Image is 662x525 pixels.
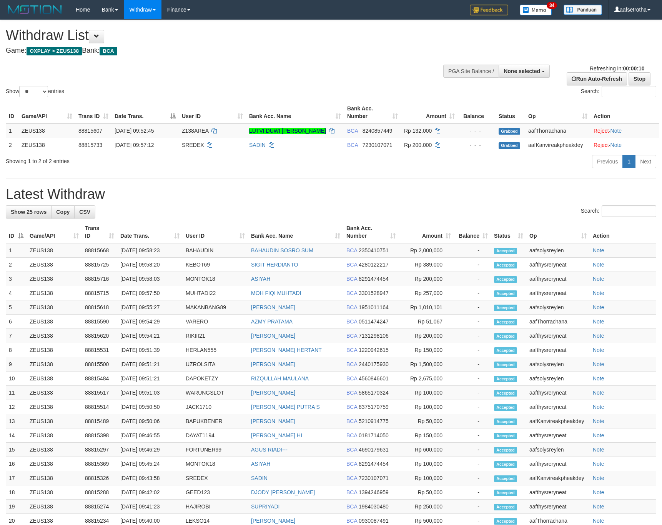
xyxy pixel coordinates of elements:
a: Note [593,503,604,510]
a: Note [610,142,622,148]
a: ASIYAH [251,461,270,467]
span: BCA [346,262,357,268]
td: 9 [6,357,27,372]
a: [PERSON_NAME] HERTANT [251,347,322,353]
a: RIZQULLAH MAULANA [251,375,309,382]
td: 10 [6,372,27,386]
a: DJODY [PERSON_NAME] [251,489,315,495]
td: ZEUS138 [27,372,82,386]
td: 88815514 [82,400,117,414]
a: Note [593,375,604,382]
span: Accepted [494,418,517,425]
th: Balance: activate to sort column ascending [454,221,491,243]
td: VARERO [183,315,248,329]
td: [DATE] 09:58:23 [117,243,183,258]
span: BCA [346,247,357,253]
span: Z138AREA [182,128,208,134]
td: aafThorrachana [526,315,590,329]
td: ZEUS138 [27,300,82,315]
td: 88815618 [82,300,117,315]
span: BCA [346,361,357,367]
td: UZROLSITA [183,357,248,372]
a: Note [593,318,604,325]
th: Game/API: activate to sort column ascending [27,221,82,243]
a: ASIYAH [251,276,270,282]
a: Note [593,475,604,481]
td: 7 [6,329,27,343]
span: Accepted [494,248,517,254]
span: 88815607 [78,128,102,134]
h1: Latest Withdraw [6,187,656,202]
td: [DATE] 09:51:39 [117,343,183,357]
td: 88815297 [82,443,117,457]
span: Accepted [494,319,517,325]
a: Reject [594,142,609,148]
a: [PERSON_NAME] PUTRA S [251,404,320,410]
td: · [590,123,659,138]
td: MONTOK18 [183,457,248,471]
td: JACK1710 [183,400,248,414]
a: Stop [629,72,650,85]
a: [PERSON_NAME] [251,361,295,367]
a: Note [593,304,604,310]
td: - [454,400,491,414]
span: BCA [346,318,357,325]
span: Rp 132.000 [404,128,432,134]
td: KEBOT69 [183,258,248,272]
td: - [454,272,491,286]
td: Rp 1,500,000 [399,357,454,372]
span: Grabbed [499,128,520,135]
span: Accepted [494,333,517,340]
td: DAPOKETZY [183,372,248,386]
td: - [454,343,491,357]
h1: Withdraw List [6,28,434,43]
td: aafsolysreylen [526,357,590,372]
td: ZEUS138 [27,414,82,428]
span: Copy 4560846601 to clipboard [359,375,389,382]
label: Search: [581,86,656,97]
span: Copy [56,209,70,215]
td: 88815489 [82,414,117,428]
a: AZMY PRATAMA [251,318,293,325]
td: 88815725 [82,258,117,272]
span: Copy 0511474247 to clipboard [359,318,389,325]
span: Copy 2440175930 to clipboard [359,361,389,367]
span: Grabbed [499,142,520,149]
td: 4 [6,286,27,300]
td: aafthysreryneat [526,329,590,343]
td: aafthysreryneat [526,400,590,414]
td: aafthysreryneat [526,286,590,300]
span: BCA [346,304,357,310]
th: Game/API: activate to sort column ascending [18,102,75,123]
td: 12 [6,400,27,414]
div: Showing 1 to 2 of 2 entries [6,154,270,165]
span: CSV [79,209,90,215]
th: Bank Acc. Name: activate to sort column ascending [246,102,344,123]
span: BCA [346,447,357,453]
a: [PERSON_NAME] HI [251,432,302,438]
a: Copy [51,205,75,218]
td: aafKanvireakpheakdey [525,138,590,152]
span: BCA [346,432,357,438]
div: - - - [461,127,492,135]
td: aafsolysreylen [526,372,590,386]
td: aafthysreryneat [526,428,590,443]
td: FORTUNER99 [183,443,248,457]
td: MUHTADI22 [183,286,248,300]
td: 2 [6,138,18,152]
td: ZEUS138 [27,457,82,471]
a: [PERSON_NAME] [251,518,295,524]
td: aafthysreryneat [526,343,590,357]
th: Bank Acc. Number: activate to sort column ascending [344,102,401,123]
span: Copy 1951011164 to clipboard [359,304,389,310]
span: BCA [346,404,357,410]
td: MAKANBANG89 [183,300,248,315]
td: DAYAT1194 [183,428,248,443]
span: Accepted [494,390,517,397]
td: 88815500 [82,357,117,372]
td: [DATE] 09:45:24 [117,457,183,471]
span: Accepted [494,276,517,283]
td: 88815369 [82,457,117,471]
span: Copy 8291474454 to clipboard [359,276,389,282]
th: Op: activate to sort column ascending [525,102,590,123]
